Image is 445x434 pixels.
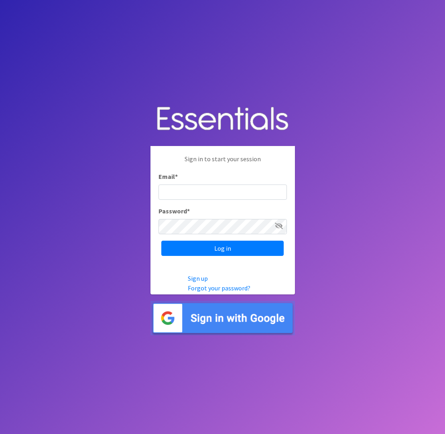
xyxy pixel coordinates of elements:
p: Sign in to start your session [158,154,287,172]
label: Password [158,206,190,216]
input: Log in [161,241,284,256]
a: Sign up [188,274,208,282]
a: Forgot your password? [188,284,250,292]
label: Email [158,172,178,181]
img: Human Essentials [150,99,295,140]
abbr: required [187,207,190,215]
img: Sign in with Google [150,301,295,336]
abbr: required [175,172,178,180]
